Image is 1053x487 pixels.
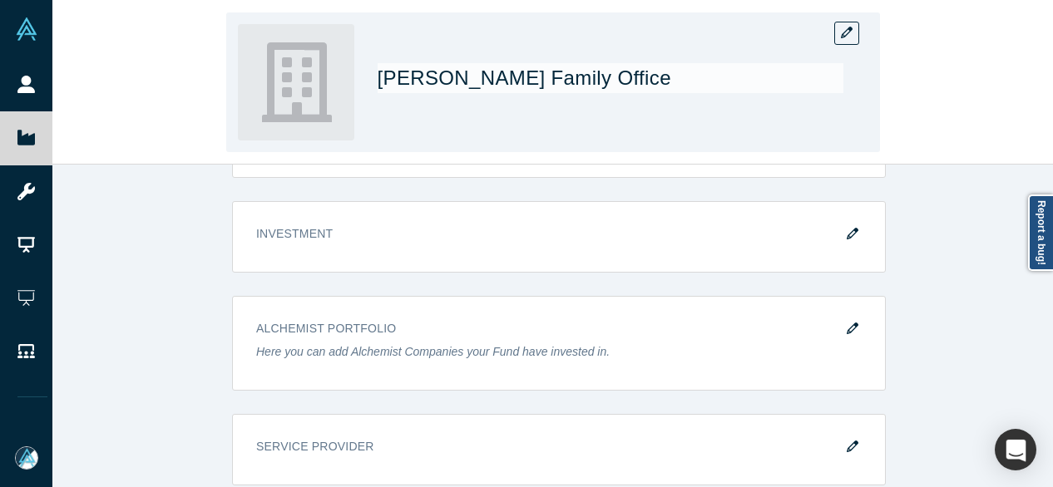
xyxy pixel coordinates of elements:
[256,343,862,361] p: Here you can add Alchemist Companies your Fund have invested in.
[256,320,838,337] h3: Alchemist Portfolio
[1028,194,1053,271] a: Report a bug!
[256,225,838,243] h3: Investment
[378,66,677,89] span: [PERSON_NAME] Family Office
[15,446,38,470] img: Mia Scott's Account
[256,438,838,455] h3: Service Provider
[238,24,354,140] img: Samimi Family Office's Logo
[15,17,38,41] img: Alchemist Vault Logo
